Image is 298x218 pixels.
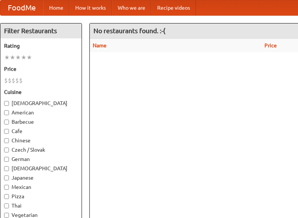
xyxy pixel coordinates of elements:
a: FoodMe [0,0,43,15]
a: Recipe videos [151,0,196,15]
input: American [4,110,9,115]
h5: Cuisine [4,88,78,96]
li: ★ [10,53,15,61]
a: Home [43,0,69,15]
h5: Price [4,65,78,73]
input: Czech / Slovak [4,148,9,152]
label: Cafe [4,127,78,135]
label: [DEMOGRAPHIC_DATA] [4,99,78,107]
li: ★ [4,53,10,61]
li: ★ [26,53,32,61]
input: Japanese [4,176,9,180]
label: Czech / Slovak [4,146,78,154]
label: Barbecue [4,118,78,126]
label: Thai [4,202,78,209]
a: How it works [69,0,112,15]
a: Name [93,42,107,48]
li: $ [15,76,19,85]
label: Chinese [4,137,78,144]
input: Thai [4,203,9,208]
a: Who we are [112,0,151,15]
input: [DEMOGRAPHIC_DATA] [4,101,9,106]
input: German [4,157,9,162]
h5: Rating [4,42,78,50]
label: Pizza [4,193,78,200]
label: Mexican [4,183,78,191]
h4: Filter Restaurants [0,23,82,38]
li: $ [4,76,8,85]
label: [DEMOGRAPHIC_DATA] [4,165,78,172]
label: American [4,109,78,116]
input: Cafe [4,129,9,134]
label: German [4,155,78,163]
li: ★ [15,53,21,61]
li: ★ [21,53,26,61]
li: $ [8,76,12,85]
input: Pizza [4,194,9,199]
input: Mexican [4,185,9,190]
input: [DEMOGRAPHIC_DATA] [4,166,9,171]
ng-pluralize: No restaurants found. :-( [93,27,165,34]
input: Chinese [4,138,9,143]
input: Barbecue [4,120,9,124]
a: Price [264,42,277,48]
input: Vegetarian [4,213,9,218]
li: $ [12,76,15,85]
li: $ [19,76,23,85]
label: Japanese [4,174,78,181]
